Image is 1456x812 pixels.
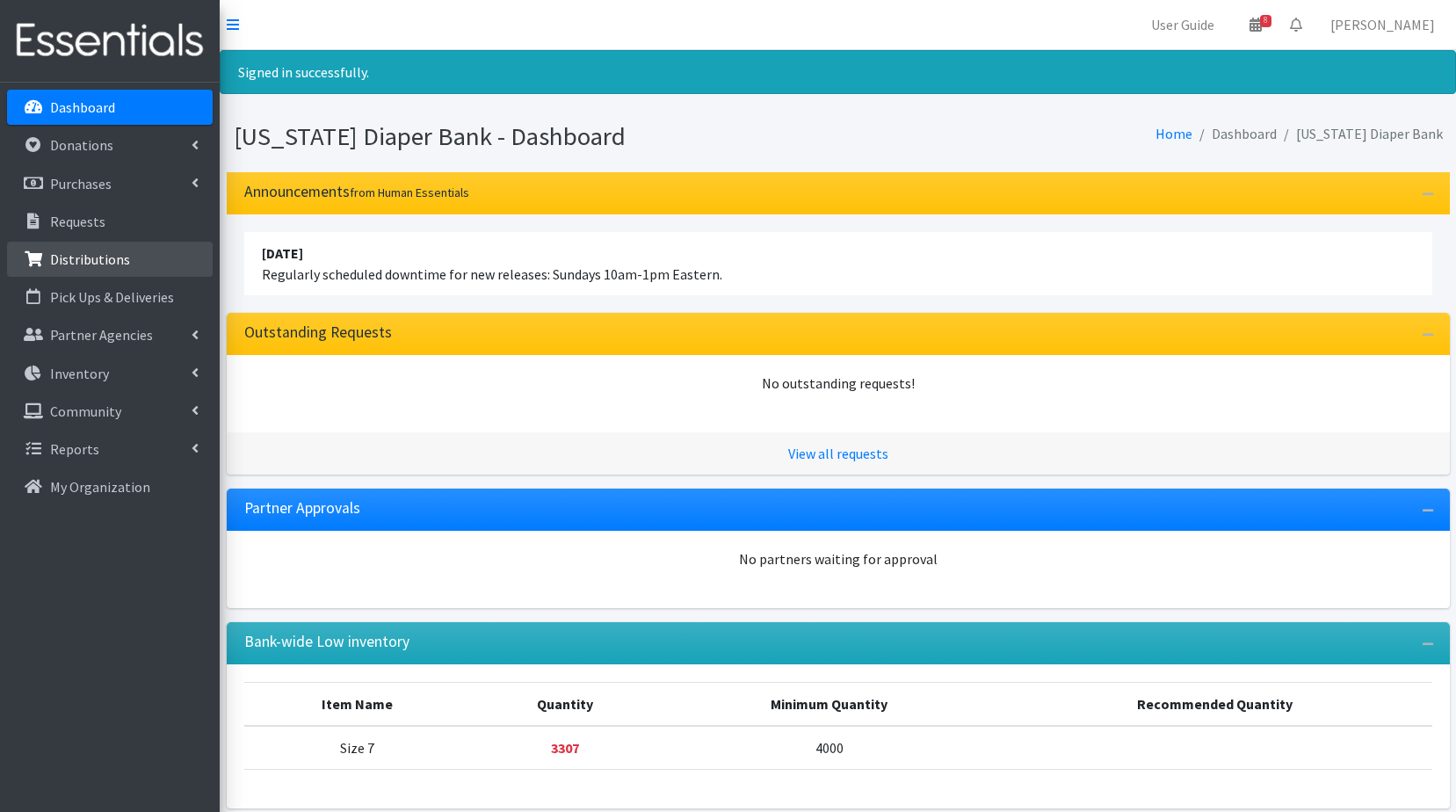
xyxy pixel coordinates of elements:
th: Recommended Quantity [998,682,1431,726]
p: Reports [50,440,99,458]
a: View all requests [788,445,888,462]
p: Purchases [50,175,112,192]
a: My Organization [7,469,213,504]
a: Home [1155,125,1192,142]
p: Inventory [50,365,109,382]
h1: [US_STATE] Diaper Bank - Dashboard [234,121,832,152]
p: Pick Ups & Deliveries [50,288,174,306]
a: Community [7,394,213,429]
a: Pick Ups & Deliveries [7,279,213,315]
li: Regularly scheduled downtime for new releases: Sundays 10am-1pm Eastern. [244,232,1432,295]
strong: [DATE] [262,244,303,262]
a: User Guide [1137,7,1228,42]
h3: Bank-wide Low inventory [244,633,409,651]
p: Dashboard [50,98,115,116]
small: from Human Essentials [350,185,469,200]
p: My Organization [50,478,150,496]
p: Community [50,402,121,420]
img: HumanEssentials [7,11,213,70]
h3: Partner Approvals [244,499,360,518]
p: Requests [50,213,105,230]
div: Signed in successfully. [220,50,1456,94]
a: Donations [7,127,213,163]
h3: Outstanding Requests [244,323,392,342]
p: Distributions [50,250,130,268]
th: Minimum Quantity [660,682,998,726]
a: Inventory [7,356,213,391]
td: 4000 [660,726,998,770]
a: Dashboard [7,90,213,125]
p: Donations [50,136,113,154]
h3: Announcements [244,183,469,201]
div: No partners waiting for approval [244,548,1432,569]
p: Partner Agencies [50,326,153,344]
th: Quantity [470,682,660,726]
td: Size 7 [244,726,471,770]
a: [PERSON_NAME] [1316,7,1449,42]
th: Item Name [244,682,471,726]
li: [US_STATE] Diaper Bank [1277,121,1443,147]
a: Purchases [7,166,213,201]
div: No outstanding requests! [244,373,1432,394]
a: Reports [7,431,213,467]
span: 8 [1260,15,1271,27]
a: 8 [1235,7,1276,42]
a: Distributions [7,242,213,277]
a: Partner Agencies [7,317,213,352]
li: Dashboard [1192,121,1277,147]
a: Requests [7,204,213,239]
strong: Below minimum quantity [551,739,579,757]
